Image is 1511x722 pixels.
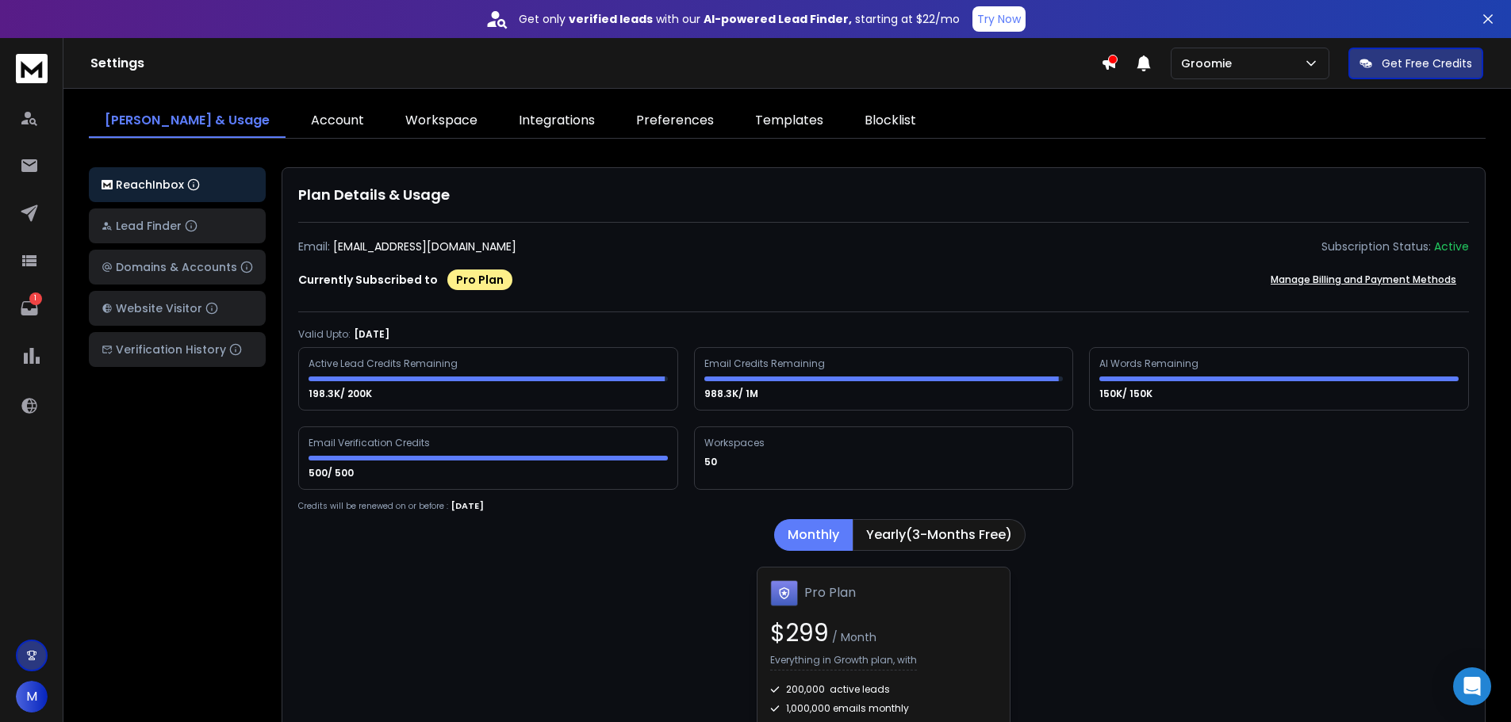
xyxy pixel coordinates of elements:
a: Account [295,105,380,138]
div: Email Credits Remaining [704,357,827,370]
div: 1,000,000 emails monthly [770,702,997,715]
span: $ 299 [770,616,829,650]
div: Email Verification Credits [309,437,432,449]
p: [DATE] [354,328,389,341]
p: 50 [704,456,719,468]
a: Blocklist [849,105,932,138]
p: [DATE] [451,499,484,513]
button: Domains & Accounts [89,250,266,285]
p: 1 [29,292,42,305]
h1: Settings [90,54,1101,73]
p: Currently Subscribed to [298,272,438,288]
button: M [16,681,48,712]
button: Verification History [89,332,266,367]
p: 500/ 500 [309,467,356,479]
div: Active [1434,239,1469,254]
a: Preferences [620,105,730,138]
a: Workspace [389,105,493,138]
h1: Plan Details & Usage [298,184,1469,206]
div: Workspaces [704,437,767,449]
div: AI Words Remaining [1099,357,1201,370]
button: Lead Finder [89,208,266,243]
p: Manage Billing and Payment Methods [1271,273,1456,286]
p: Everything in Growth plan, with [770,654,917,670]
button: Manage Billing and Payment Methods [1258,264,1469,296]
a: Integrations [503,105,611,138]
p: Get only with our starting at $22/mo [519,11,960,27]
p: 150K/ 150K [1099,388,1155,400]
p: 988.3K/ 1M [704,388,761,400]
img: logo [102,180,113,190]
a: 1 [13,292,45,324]
p: 198.3K/ 200K [309,388,374,400]
div: Open Intercom Messenger [1453,667,1491,705]
p: Subscription Status: [1321,239,1431,254]
button: Website Visitor [89,291,266,326]
a: [PERSON_NAME] & Usage [89,105,286,138]
p: Valid Upto: [298,328,351,341]
strong: AI-powered Lead Finder, [704,11,852,27]
button: Yearly(3-Months Free) [853,519,1026,551]
button: Monthly [774,519,853,551]
p: Credits will be renewed on or before : [298,500,448,512]
button: ReachInbox [89,167,266,202]
img: Pro Plan icon [770,580,798,607]
a: Templates [739,105,839,138]
strong: verified leads [569,11,653,27]
div: 200,000 active leads [770,683,997,696]
p: [EMAIL_ADDRESS][DOMAIN_NAME] [333,239,516,254]
button: Try Now [972,6,1026,32]
div: Pro Plan [447,269,512,290]
p: Email: [298,239,330,254]
span: / Month [829,629,876,645]
img: logo [16,54,48,83]
button: Get Free Credits [1348,48,1483,79]
div: Active Lead Credits Remaining [309,357,460,370]
p: Try Now [977,11,1021,27]
p: Get Free Credits [1382,55,1472,71]
p: Groomie [1181,55,1238,71]
h1: Pro Plan [804,583,856,602]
